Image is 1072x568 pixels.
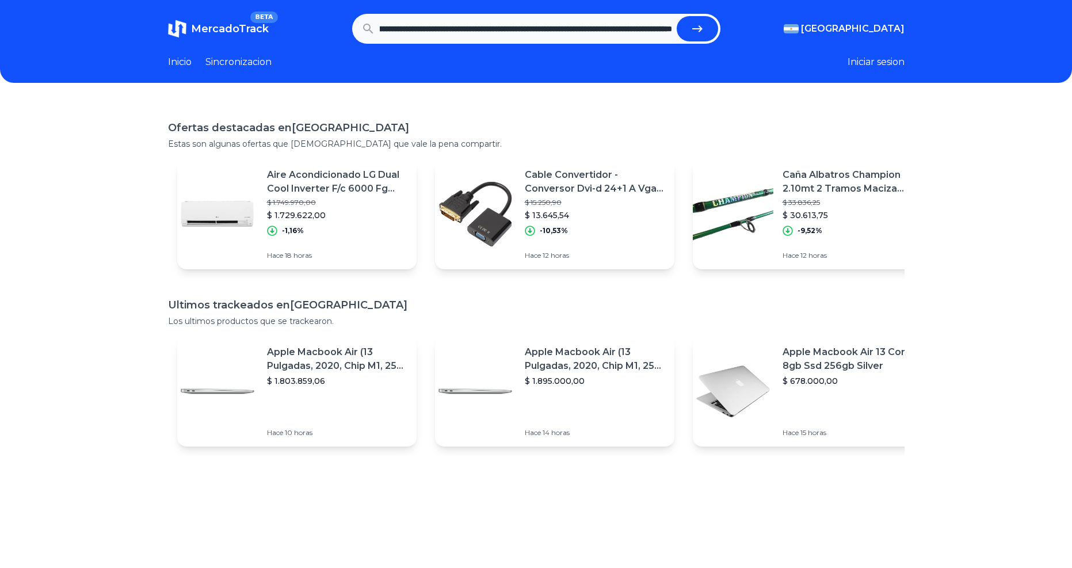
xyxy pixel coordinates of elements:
a: Featured imageApple Macbook Air 13 Core I5 8gb Ssd 256gb Silver$ 678.000,00Hace 15 horas [693,336,932,447]
p: -1,16% [282,226,304,235]
p: Cable Convertidor - Conversor Dvi-d 24+1 A Vga Adaptador [525,168,665,196]
a: MercadoTrackBETA [168,20,269,38]
p: Apple Macbook Air (13 Pulgadas, 2020, Chip M1, 256 Gb De Ssd, 8 Gb De Ram) - Plata [267,345,407,373]
p: Estas son algunas ofertas que [DEMOGRAPHIC_DATA] que vale la pena compartir. [168,138,905,150]
img: MercadoTrack [168,20,186,38]
p: $ 1.803.859,06 [267,375,407,387]
a: Inicio [168,55,192,69]
p: Apple Macbook Air 13 Core I5 8gb Ssd 256gb Silver [783,345,923,373]
p: $ 1.749.970,00 [267,198,407,207]
h1: Ofertas destacadas en [GEOGRAPHIC_DATA] [168,120,905,136]
img: Featured image [177,351,258,432]
p: Caña Albatros Champion 2.10mt 2 Tramos Maciza Pesca Variada [783,168,923,196]
p: Apple Macbook Air (13 Pulgadas, 2020, Chip M1, 256 Gb De Ssd, 8 Gb De Ram) - Plata [525,345,665,373]
a: Featured imageApple Macbook Air (13 Pulgadas, 2020, Chip M1, 256 Gb De Ssd, 8 Gb De Ram) - Plata$... [435,336,674,447]
p: $ 30.613,75 [783,209,923,221]
p: Los ultimos productos que se trackearon. [168,315,905,327]
p: $ 678.000,00 [783,375,923,387]
p: Aire Acondicionado LG Dual Cool Inverter F/c 6000 Fg Wifi [267,168,407,196]
img: Argentina [784,24,799,33]
p: Hace 18 horas [267,251,407,260]
button: Iniciar sesion [848,55,905,69]
p: Hace 14 horas [525,428,665,437]
p: $ 13.645,54 [525,209,665,221]
img: Featured image [435,351,516,432]
p: -10,53% [540,226,568,235]
p: -9,52% [798,226,822,235]
a: Featured imageCaña Albatros Champion 2.10mt 2 Tramos Maciza Pesca Variada$ 33.836,25$ 30.613,75-9... [693,159,932,269]
span: BETA [250,12,277,23]
p: Hace 15 horas [783,428,923,437]
a: Featured imageApple Macbook Air (13 Pulgadas, 2020, Chip M1, 256 Gb De Ssd, 8 Gb De Ram) - Plata$... [177,336,417,447]
button: [GEOGRAPHIC_DATA] [784,22,905,36]
span: MercadoTrack [191,22,269,35]
p: Hace 12 horas [525,251,665,260]
img: Featured image [693,174,773,254]
p: $ 1.729.622,00 [267,209,407,221]
a: Featured imageCable Convertidor - Conversor Dvi-d 24+1 A Vga Adaptador$ 15.250,90$ 13.645,54-10,5... [435,159,674,269]
h1: Ultimos trackeados en [GEOGRAPHIC_DATA] [168,297,905,313]
a: Sincronizacion [205,55,272,69]
a: Featured imageAire Acondicionado LG Dual Cool Inverter F/c 6000 Fg Wifi$ 1.749.970,00$ 1.729.622,... [177,159,417,269]
p: Hace 12 horas [783,251,923,260]
p: $ 1.895.000,00 [525,375,665,387]
img: Featured image [177,174,258,254]
img: Featured image [435,174,516,254]
p: Hace 10 horas [267,428,407,437]
p: $ 33.836,25 [783,198,923,207]
img: Featured image [693,351,773,432]
p: $ 15.250,90 [525,198,665,207]
span: [GEOGRAPHIC_DATA] [801,22,905,36]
